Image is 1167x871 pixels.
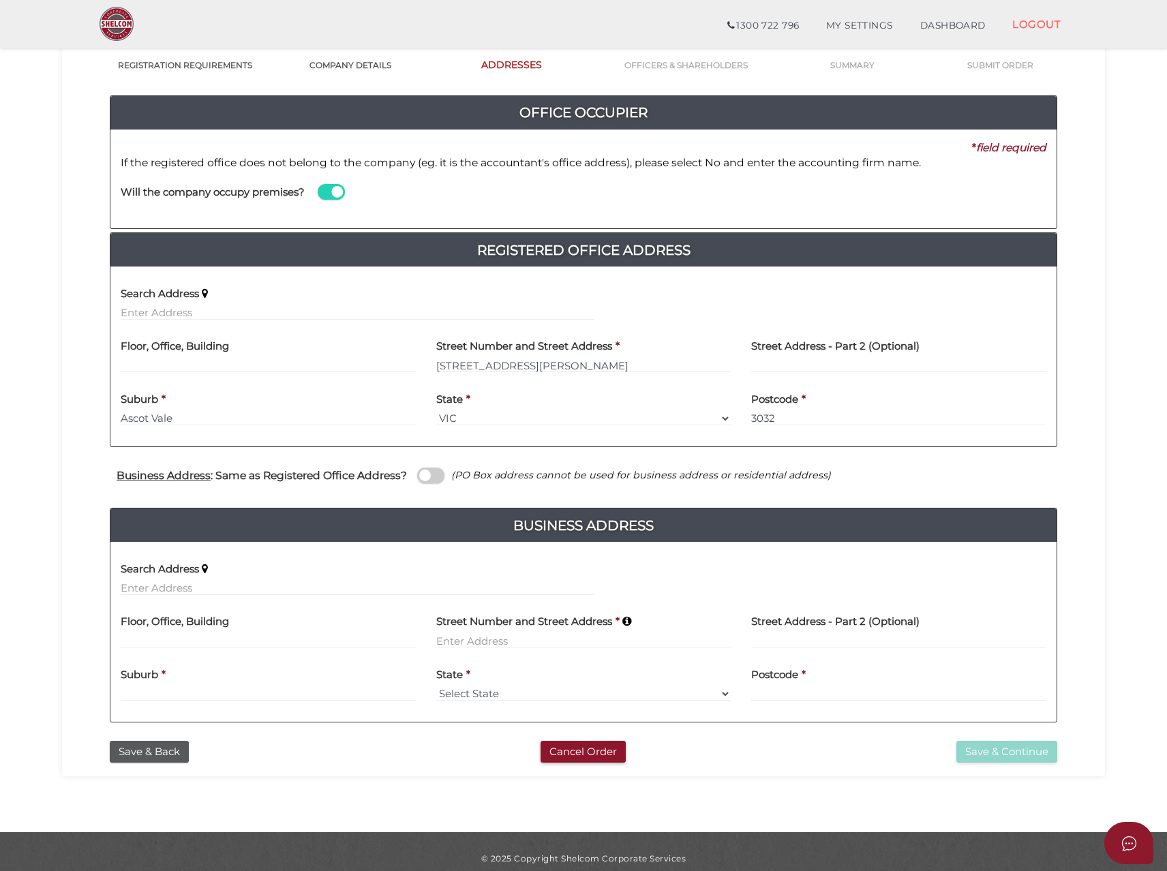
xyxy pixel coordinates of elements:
input: Postcode must be exactly 4 digits [751,411,1046,426]
button: Save & Back [110,741,189,763]
i: Keep typing in your address(including suburb) until it appears [202,564,208,575]
i: field required [976,141,1046,154]
a: Registered Office Address [110,239,1057,261]
h4: Search Address [121,288,199,300]
h4: Will the company occupy premises? [121,187,305,198]
h4: State [436,394,463,406]
i: (PO Box address cannot be used for business address or residential address) [451,469,831,481]
h4: Floor, Office, Building [121,341,229,352]
h4: Street Number and Street Address [436,341,612,352]
h4: Suburb [121,669,158,681]
i: Keep typing in your address(including suburb) until it appears [622,616,631,627]
p: If the registered office does not belong to the company (eg. it is the accountant's office addres... [121,155,1046,170]
h4: Floor, Office, Building [121,616,229,628]
h4: State [436,669,463,681]
h4: Search Address [121,564,199,575]
u: Business Address [117,469,211,482]
h4: Postcode [751,394,798,406]
a: LOGOUT [999,10,1074,38]
h4: Office Occupier [110,102,1057,123]
a: MY SETTINGS [813,12,907,40]
a: 6SUBMIT ORDER [929,35,1071,71]
button: Cancel Order [541,741,626,763]
button: Save & Continue [956,741,1057,763]
a: 4OFFICERS & SHAREHOLDERS [596,35,776,71]
h4: Postcode [751,669,798,681]
a: DASHBOARD [907,12,999,40]
input: Enter Address [436,633,731,648]
a: 1REGISTRATION REQUIREMENTS [96,35,274,71]
h4: Suburb [121,394,158,406]
h4: Street Address - Part 2 (Optional) [751,341,920,352]
a: 3ADDRESSES [427,34,596,72]
h4: : Same as Registered Office Address? [117,470,407,481]
a: 5SUMMARY [776,35,930,71]
h4: Street Number and Street Address [436,616,612,628]
h4: Street Address - Part 2 (Optional) [751,616,920,628]
input: Enter Address [436,358,731,373]
i: Keep typing in your address(including suburb) until it appears [202,288,208,299]
input: Enter Address [121,305,594,320]
h4: Business Address [110,515,1057,536]
button: Open asap [1104,822,1153,864]
input: Postcode must be exactly 4 digits [751,686,1046,701]
a: 2COMPANY DETAILS [274,35,427,71]
a: 1300 722 796 [714,12,813,40]
input: Enter Address [121,581,594,596]
div: © 2025 Copyright Shelcom Corporate Services [72,853,1095,864]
